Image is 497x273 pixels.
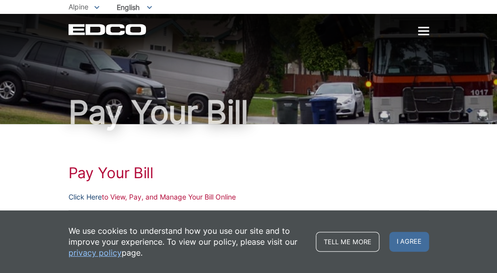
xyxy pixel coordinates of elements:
[69,225,306,258] p: We use cookies to understand how you use our site and to improve your experience. To view our pol...
[69,192,102,203] a: Click Here
[389,232,429,252] span: I agree
[69,96,429,128] h1: Pay Your Bill
[69,247,122,258] a: privacy policy
[69,164,429,182] h1: Pay Your Bill
[69,2,88,11] span: Alpine
[69,192,429,203] p: to View, Pay, and Manage Your Bill Online
[316,232,379,252] a: Tell me more
[69,24,147,35] a: EDCD logo. Return to the homepage.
